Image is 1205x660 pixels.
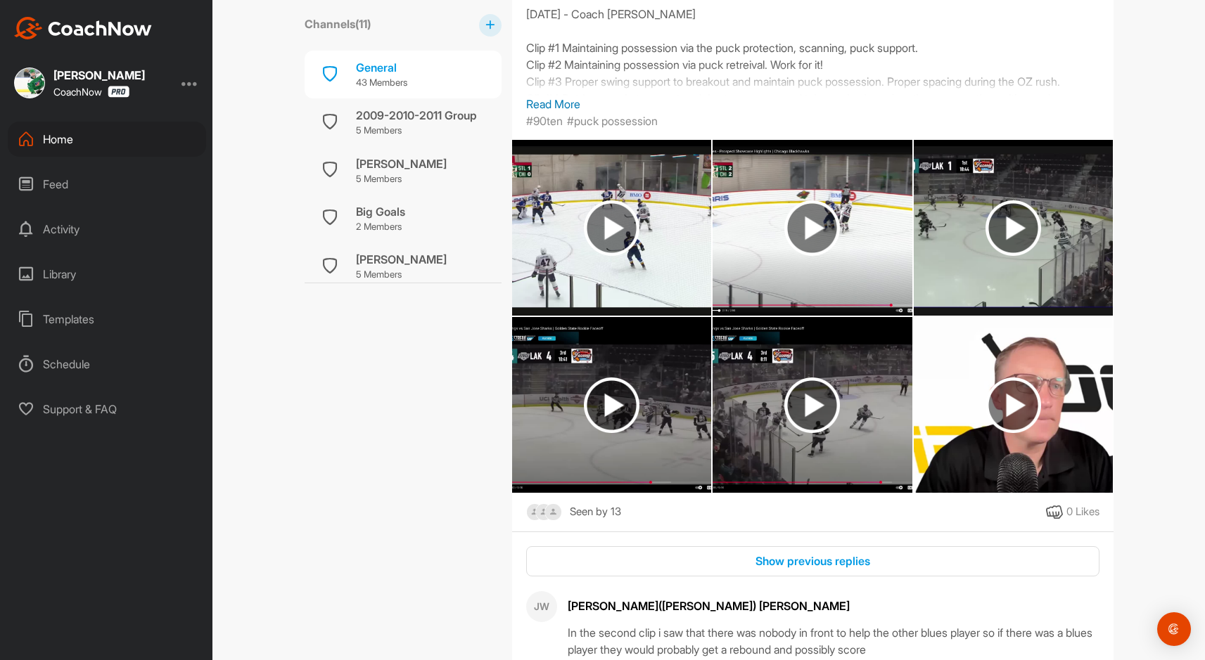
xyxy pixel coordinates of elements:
div: Open Intercom Messenger [1157,612,1191,646]
img: media [713,140,912,316]
div: Feed [8,167,206,202]
img: square_default-ef6cabf814de5a2bf16c804365e32c732080f9872bdf737d349900a9daf73cf9.png [535,503,553,521]
p: #puck possession [567,112,658,129]
div: [PERSON_NAME]([PERSON_NAME]) [PERSON_NAME] [568,597,1099,614]
div: JW [526,591,557,622]
p: 2 Members [356,220,405,234]
img: media [713,317,912,493]
div: Seen by 13 [570,503,621,521]
img: play [584,200,639,256]
div: 0 Likes [1066,504,1099,520]
img: play [784,377,840,433]
div: Schedule [8,347,206,382]
p: #90ten [526,112,563,129]
div: [PERSON_NAME] [53,70,145,81]
div: [PERSON_NAME] [356,251,447,268]
div: [PERSON_NAME] [356,155,447,172]
div: Show previous replies [537,552,1088,569]
p: Read More [526,96,1099,112]
div: 2009-2010-2011 Group [356,107,477,124]
img: media [512,140,712,316]
button: Show previous replies [526,546,1099,576]
div: Templates [8,302,206,337]
img: square_default-ef6cabf814de5a2bf16c804365e32c732080f9872bdf737d349900a9daf73cf9.png [544,503,562,521]
div: Home [8,122,206,157]
img: media [914,317,1114,493]
img: play [584,377,639,433]
div: General [356,59,407,76]
p: 5 Members [356,172,447,186]
img: square_default-ef6cabf814de5a2bf16c804365e32c732080f9872bdf737d349900a9daf73cf9.png [526,503,544,521]
img: CoachNow Pro [108,86,129,98]
img: media [914,140,1114,316]
p: 5 Members [356,124,477,138]
label: Channels ( 11 ) [305,15,371,32]
div: Support & FAQ [8,392,206,427]
p: 43 Members [356,76,407,90]
img: media [512,317,712,493]
p: 5 Members [356,268,447,282]
img: play [784,200,840,256]
img: play [986,377,1041,433]
div: Big Goals [356,203,405,220]
div: In the second clip i saw that there was nobody in front to help the other blues player so if ther... [568,624,1099,658]
div: Library [8,257,206,292]
div: CoachNow [53,86,129,98]
div: Activity [8,212,206,247]
img: square_5ec1e1f3942edb711ddeaa1d3dca7e03.jpg [14,67,45,98]
img: play [986,200,1041,256]
img: CoachNow [14,17,152,39]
